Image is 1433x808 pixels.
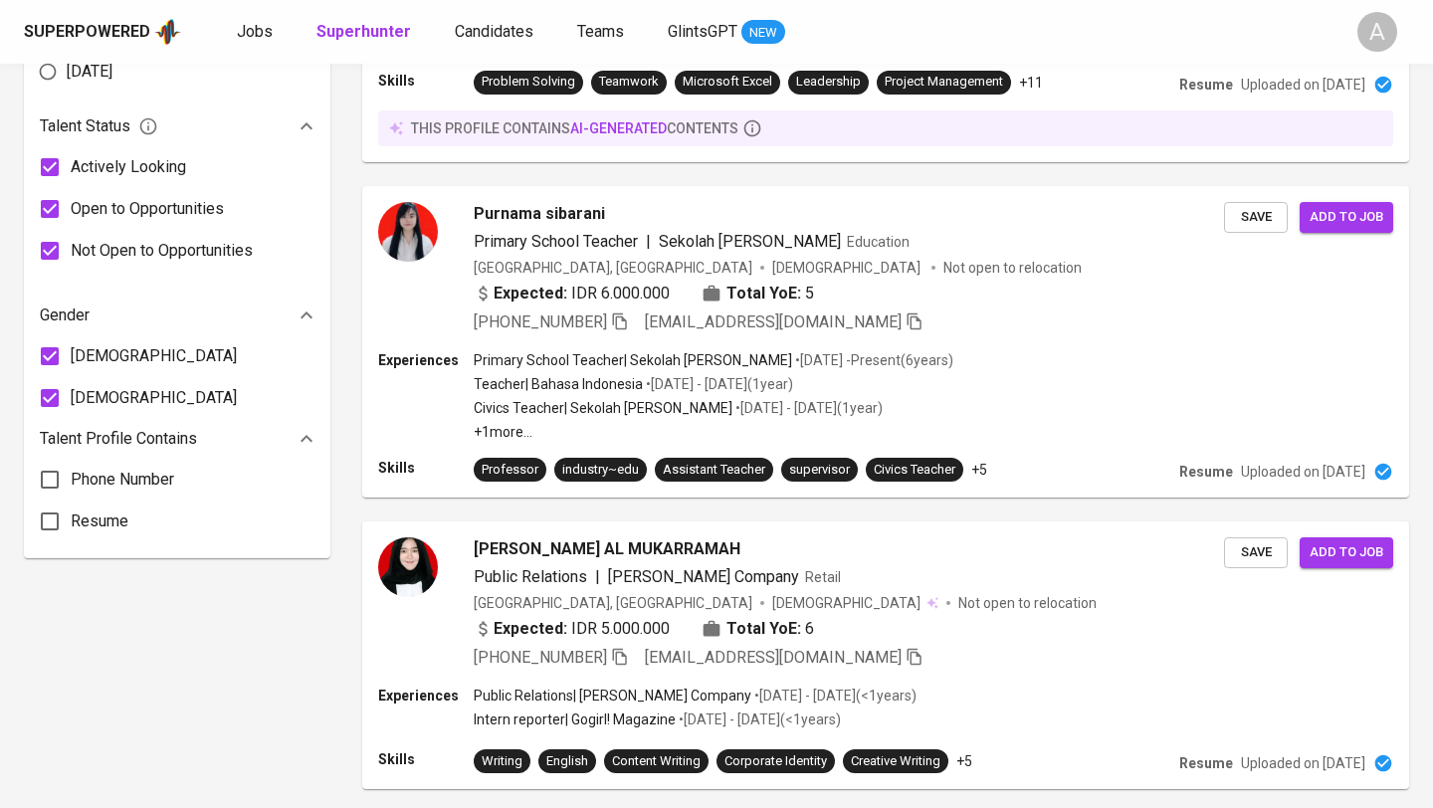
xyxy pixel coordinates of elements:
[1234,541,1278,564] span: Save
[71,386,237,410] span: [DEMOGRAPHIC_DATA]
[751,686,917,706] p: • [DATE] - [DATE] ( <1 years )
[796,73,861,92] div: Leadership
[956,751,972,771] p: +5
[316,22,411,41] b: Superhunter
[1310,206,1383,229] span: Add to job
[474,282,670,305] div: IDR 6.000.000
[599,73,659,92] div: Teamwork
[40,114,158,138] span: Talent Status
[1357,12,1397,52] div: A
[676,709,841,729] p: • [DATE] - [DATE] ( <1 years )
[474,398,732,418] p: Civics Teacher | Sekolah [PERSON_NAME]
[668,20,785,45] a: GlintsGPT NEW
[1234,206,1278,229] span: Save
[494,282,567,305] b: Expected:
[1241,462,1365,482] p: Uploaded on [DATE]
[663,461,765,480] div: Assistant Teacher
[455,22,533,41] span: Candidates
[1224,202,1288,233] button: Save
[577,20,628,45] a: Teams
[772,258,923,278] span: [DEMOGRAPHIC_DATA]
[612,752,701,771] div: Content Writing
[474,617,670,641] div: IDR 5.000.000
[474,593,752,613] div: [GEOGRAPHIC_DATA], [GEOGRAPHIC_DATA]
[1241,75,1365,95] p: Uploaded on [DATE]
[378,458,474,478] p: Skills
[608,567,799,586] span: [PERSON_NAME] Company
[805,617,814,641] span: 6
[789,461,850,480] div: supervisor
[874,461,955,480] div: Civics Teacher
[378,749,474,769] p: Skills
[154,17,181,47] img: app logo
[40,427,197,451] p: Talent Profile Contains
[1179,462,1233,482] p: Resume
[378,537,438,597] img: 4245601b54ba78e8ecbd653d69c7dfc9.jpg
[378,350,474,370] p: Experiences
[71,155,186,179] span: Actively Looking
[595,565,600,589] span: |
[474,202,605,226] span: Purnama sibarani
[570,120,667,136] span: AI-generated
[683,73,772,92] div: Microsoft Excel
[1300,537,1393,568] button: Add to job
[362,186,1409,498] a: Purnama sibaraniPrimary School Teacher|Sekolah [PERSON_NAME]Education[GEOGRAPHIC_DATA], [GEOGRAPH...
[847,234,910,250] span: Education
[546,752,588,771] div: English
[71,344,237,368] span: [DEMOGRAPHIC_DATA]
[474,422,953,442] p: +1 more ...
[482,73,575,92] div: Problem Solving
[494,617,567,641] b: Expected:
[741,23,785,43] span: NEW
[455,20,537,45] a: Candidates
[474,648,607,667] span: [PHONE_NUMBER]
[943,258,1082,278] p: Not open to relocation
[40,106,314,146] div: Talent Status
[474,350,792,370] p: Primary School Teacher | Sekolah [PERSON_NAME]
[378,202,438,262] img: 1a7acdc1f19912774bb2a38c44d3636e.jpg
[805,569,841,585] span: Retail
[643,374,793,394] p: • [DATE] - [DATE] ( 1 year )
[474,374,643,394] p: Teacher | Bahasa Indonesia
[378,686,474,706] p: Experiences
[40,303,90,327] p: Gender
[562,461,639,480] div: industry~edu
[1179,75,1233,95] p: Resume
[71,509,128,533] span: Resume
[958,593,1097,613] p: Not open to relocation
[40,296,314,335] div: Gender
[732,398,883,418] p: • [DATE] - [DATE] ( 1 year )
[772,593,923,613] span: [DEMOGRAPHIC_DATA]
[646,230,651,254] span: |
[645,312,902,331] span: [EMAIL_ADDRESS][DOMAIN_NAME]
[71,239,253,263] span: Not Open to Opportunities
[724,752,827,771] div: Corporate Identity
[24,17,181,47] a: Superpoweredapp logo
[1224,537,1288,568] button: Save
[71,197,224,221] span: Open to Opportunities
[237,20,277,45] a: Jobs
[482,752,522,771] div: Writing
[474,312,607,331] span: [PHONE_NUMBER]
[71,468,174,492] span: Phone Number
[1310,541,1383,564] span: Add to job
[237,22,273,41] span: Jobs
[474,686,751,706] p: Public Relations | [PERSON_NAME] Company
[1179,753,1233,773] p: Resume
[474,232,638,251] span: Primary School Teacher
[726,617,801,641] b: Total YoE:
[411,118,738,138] p: this profile contains contents
[851,752,940,771] div: Creative Writing
[668,22,737,41] span: GlintsGPT
[971,460,987,480] p: +5
[1300,202,1393,233] button: Add to job
[792,350,953,370] p: • [DATE] - Present ( 6 years )
[474,709,676,729] p: Intern reporter | Gogirl! Magazine
[474,567,587,586] span: Public Relations
[805,282,814,305] span: 5
[24,21,150,44] div: Superpowered
[577,22,624,41] span: Teams
[474,258,752,278] div: [GEOGRAPHIC_DATA], [GEOGRAPHIC_DATA]
[316,20,415,45] a: Superhunter
[726,282,801,305] b: Total YoE:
